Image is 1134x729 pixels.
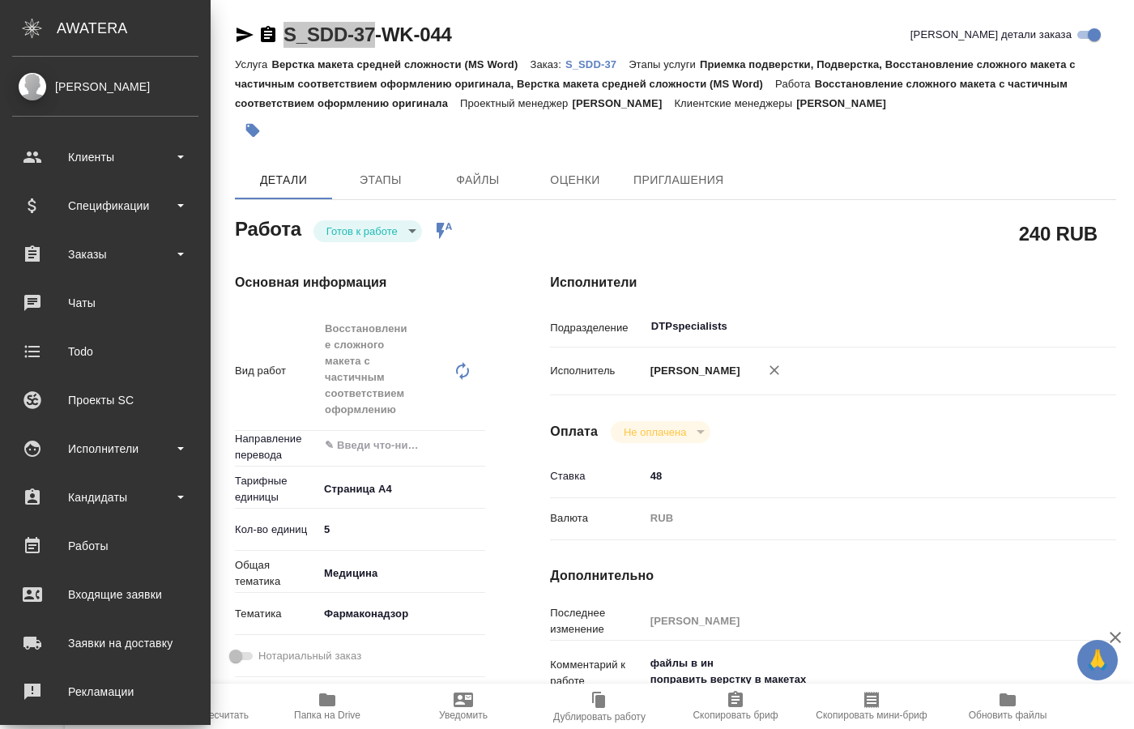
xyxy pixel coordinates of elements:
[1060,325,1064,328] button: Open
[342,170,420,190] span: Этапы
[629,58,700,70] p: Этапы услуги
[460,97,572,109] p: Проектный менеджер
[645,363,740,379] p: [PERSON_NAME]
[313,220,422,242] div: Готов к работе
[245,170,322,190] span: Детали
[1019,220,1098,247] h2: 240 RUB
[757,352,792,388] button: Удалить исполнителя
[645,464,1069,488] input: ✎ Введи что-нибудь
[550,273,1116,292] h4: Исполнители
[633,170,724,190] span: Приглашения
[259,684,395,729] button: Папка на Drive
[536,170,614,190] span: Оценки
[283,23,452,45] a: S_SDD-37-WK-044
[12,631,198,655] div: Заявки на доставку
[4,526,207,566] a: Работы
[235,606,318,622] p: Тематика
[565,57,629,70] a: S_SDD-37
[674,97,796,109] p: Клиентские менеджеры
[553,711,646,723] span: Дублировать работу
[12,485,198,509] div: Кандидаты
[940,684,1076,729] button: Обновить файлы
[318,475,485,503] div: Страница А4
[550,320,644,336] p: Подразделение
[804,684,940,729] button: Скопировать мини-бриф
[550,657,644,689] p: Комментарий к работе
[550,566,1116,586] h4: Дополнительно
[322,224,403,238] button: Готов к работе
[12,242,198,266] div: Заказы
[12,437,198,461] div: Исполнители
[235,557,318,590] p: Общая тематика
[572,97,674,109] p: [PERSON_NAME]
[4,331,207,372] a: Todo
[395,684,531,729] button: Уведомить
[235,113,271,148] button: Добавить тэг
[645,505,1069,532] div: RUB
[271,58,530,70] p: Верстка макета средней сложности (MS Word)
[476,444,480,447] button: Open
[796,97,898,109] p: [PERSON_NAME]
[235,213,301,242] h2: Работа
[318,600,485,628] div: Фармаконадзор
[1084,643,1111,677] span: 🙏
[12,388,198,412] div: Проекты SC
[619,425,691,439] button: Не оплачена
[910,27,1072,43] span: [PERSON_NAME] детали заказа
[611,421,710,443] div: Готов к работе
[12,78,198,96] div: [PERSON_NAME]
[294,710,360,721] span: Папка на Drive
[531,684,667,729] button: Дублировать работу
[4,574,207,615] a: Входящие заявки
[12,291,198,315] div: Чаты
[235,25,254,45] button: Скопировать ссылку для ЯМессенджера
[12,339,198,364] div: Todo
[439,710,488,721] span: Уведомить
[323,436,426,455] input: ✎ Введи что-нибудь
[235,363,318,379] p: Вид работ
[1077,640,1118,680] button: 🙏
[235,522,318,538] p: Кол-во единиц
[4,623,207,663] a: Заявки на доставку
[816,710,927,721] span: Скопировать мини-бриф
[4,283,207,323] a: Чаты
[550,605,644,637] p: Последнее изменение
[550,363,644,379] p: Исполнитель
[530,58,565,70] p: Заказ:
[667,684,804,729] button: Скопировать бриф
[439,170,517,190] span: Файлы
[12,582,198,607] div: Входящие заявки
[775,78,815,90] p: Работа
[235,473,318,505] p: Тарифные единицы
[12,145,198,169] div: Клиенты
[258,25,278,45] button: Скопировать ссылку
[318,518,485,541] input: ✎ Введи что-нибудь
[235,58,271,70] p: Услуга
[4,380,207,420] a: Проекты SC
[550,510,644,526] p: Валюта
[318,560,485,587] div: Медицина
[4,671,207,712] a: Рекламации
[235,431,318,463] p: Направление перевода
[645,650,1069,693] textarea: файлы в ин поправить верстку в макетах
[12,194,198,218] div: Спецификации
[12,680,198,704] div: Рекламации
[12,534,198,558] div: Работы
[550,468,644,484] p: Ставка
[57,12,211,45] div: AWATERA
[235,273,485,292] h4: Основная информация
[969,710,1047,721] span: Обновить файлы
[550,422,598,441] h4: Оплата
[693,710,778,721] span: Скопировать бриф
[258,648,361,664] span: Нотариальный заказ
[645,609,1069,633] input: Пустое поле
[565,58,629,70] p: S_SDD-37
